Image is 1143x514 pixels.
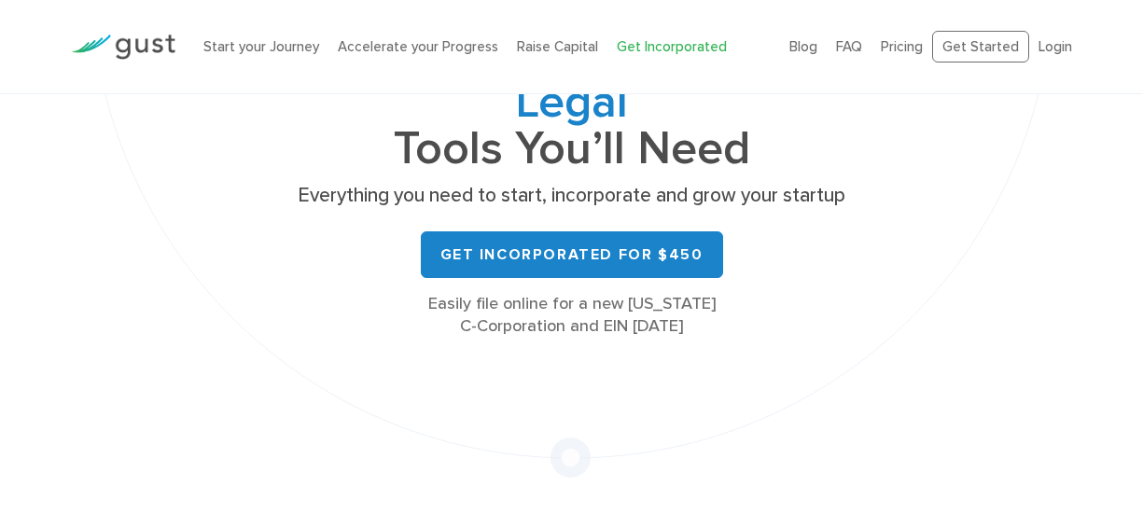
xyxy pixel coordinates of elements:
a: Start your Journey [203,38,319,55]
a: Raise Capital [517,38,598,55]
a: Login [1038,38,1072,55]
a: FAQ [836,38,862,55]
h1: All the Tools You’ll Need [292,38,852,170]
a: Get Started [932,31,1029,63]
img: Gust Logo [71,35,175,60]
span: Legal [292,81,852,128]
a: Accelerate your Progress [338,38,498,55]
a: Pricing [881,38,923,55]
a: Get Incorporated for $450 [421,231,723,278]
a: Get Incorporated [617,38,727,55]
a: Blog [789,38,817,55]
div: Easily file online for a new [US_STATE] C-Corporation and EIN [DATE] [292,293,852,338]
p: Everything you need to start, incorporate and grow your startup [292,183,852,209]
